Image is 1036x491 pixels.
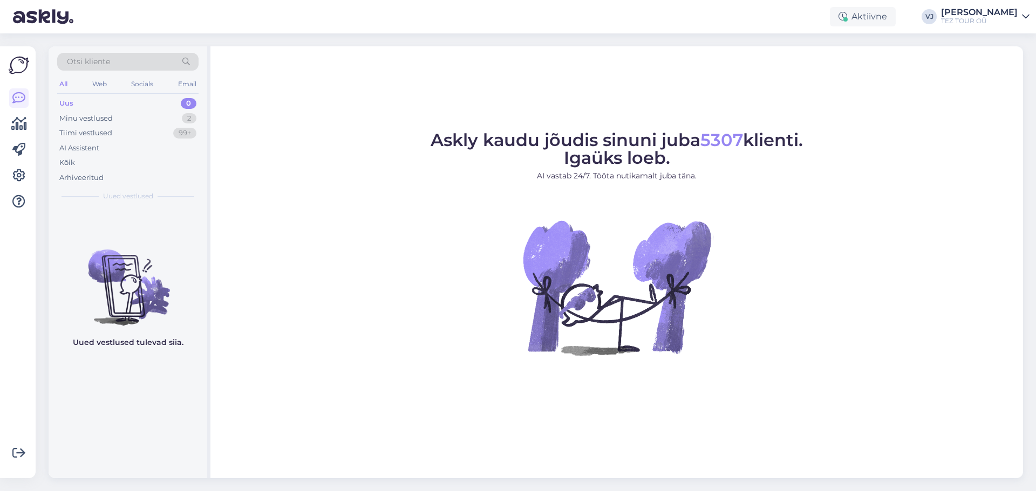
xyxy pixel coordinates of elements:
[700,129,743,150] span: 5307
[59,113,113,124] div: Minu vestlused
[59,157,75,168] div: Kõik
[73,337,183,348] p: Uued vestlused tulevad siia.
[941,8,1030,25] a: [PERSON_NAME]TEZ TOUR OÜ
[431,170,803,182] p: AI vastab 24/7. Tööta nutikamalt juba täna.
[59,172,104,183] div: Arhiveeritud
[59,143,99,154] div: AI Assistent
[49,230,207,327] img: No chats
[59,98,73,109] div: Uus
[90,77,109,91] div: Web
[182,113,196,124] div: 2
[520,190,714,384] img: No Chat active
[57,77,70,91] div: All
[9,55,29,75] img: Askly Logo
[431,129,803,168] span: Askly kaudu jõudis sinuni juba klienti. Igaüks loeb.
[176,77,199,91] div: Email
[941,17,1018,25] div: TEZ TOUR OÜ
[59,128,112,139] div: Tiimi vestlused
[129,77,155,91] div: Socials
[173,128,196,139] div: 99+
[181,98,196,109] div: 0
[830,7,896,26] div: Aktiivne
[922,9,937,24] div: VJ
[941,8,1018,17] div: [PERSON_NAME]
[103,191,153,201] span: Uued vestlused
[67,56,110,67] span: Otsi kliente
